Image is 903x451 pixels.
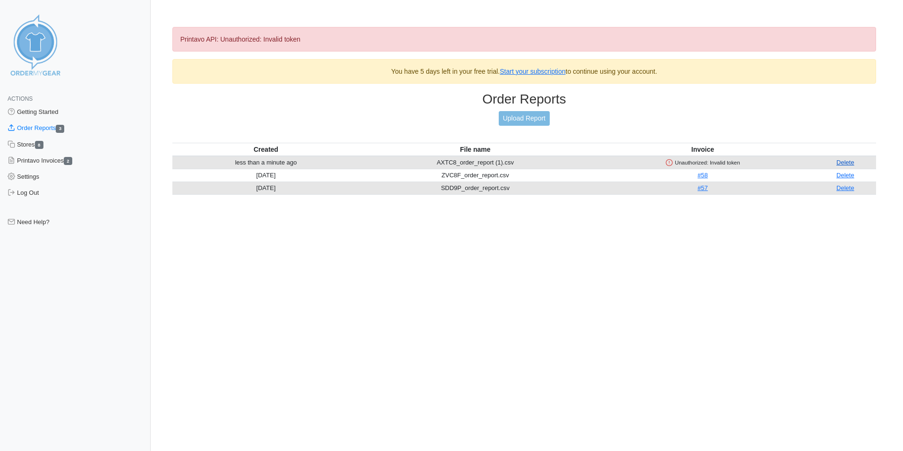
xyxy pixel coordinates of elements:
[593,158,813,167] div: Unauthorized: Invalid token
[836,172,854,179] a: Delete
[499,111,550,126] a: Upload Report
[359,143,591,156] th: File name
[172,27,876,52] div: Printavo API: Unauthorized: Invalid token
[591,143,815,156] th: Invoice
[698,172,708,179] a: #58
[836,159,854,166] a: Delete
[172,91,876,107] h3: Order Reports
[836,184,854,191] a: Delete
[35,141,43,149] span: 8
[56,125,64,133] span: 3
[359,169,591,182] td: ZVC8F_order_report.csv
[172,143,360,156] th: Created
[172,182,360,194] td: [DATE]
[500,68,565,75] a: Start your subscription
[64,157,72,165] span: 2
[172,169,360,182] td: [DATE]
[359,182,591,194] td: SDD9P_order_report.csv
[172,59,876,84] div: You have 5 days left in your free trial. to continue using your account.
[8,95,33,102] span: Actions
[359,156,591,169] td: AXTC8_order_report (1).csv
[172,156,360,169] td: less than a minute ago
[698,184,708,191] a: #57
